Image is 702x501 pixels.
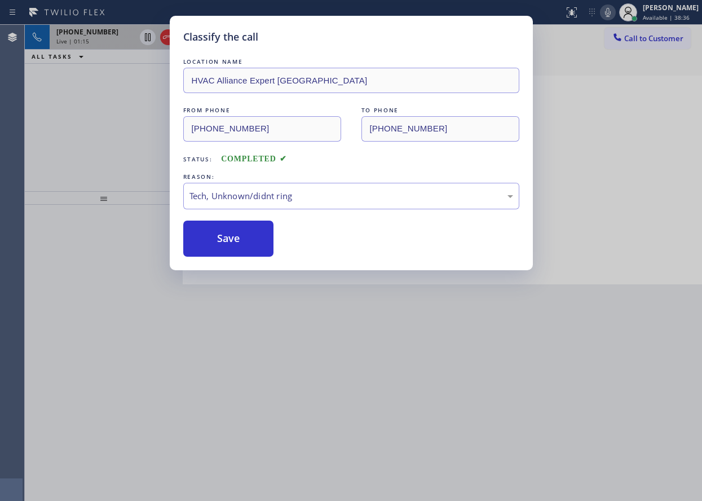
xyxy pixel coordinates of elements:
h5: Classify the call [183,29,258,45]
button: Save [183,221,274,257]
input: From phone [183,116,341,142]
div: LOCATION NAME [183,56,519,68]
span: Status: [183,155,213,163]
div: Tech, Unknown/didnt ring [189,190,513,203]
span: COMPLETED [221,155,286,163]
div: REASON: [183,171,519,183]
input: To phone [361,116,519,142]
div: FROM PHONE [183,104,341,116]
div: TO PHONE [361,104,519,116]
